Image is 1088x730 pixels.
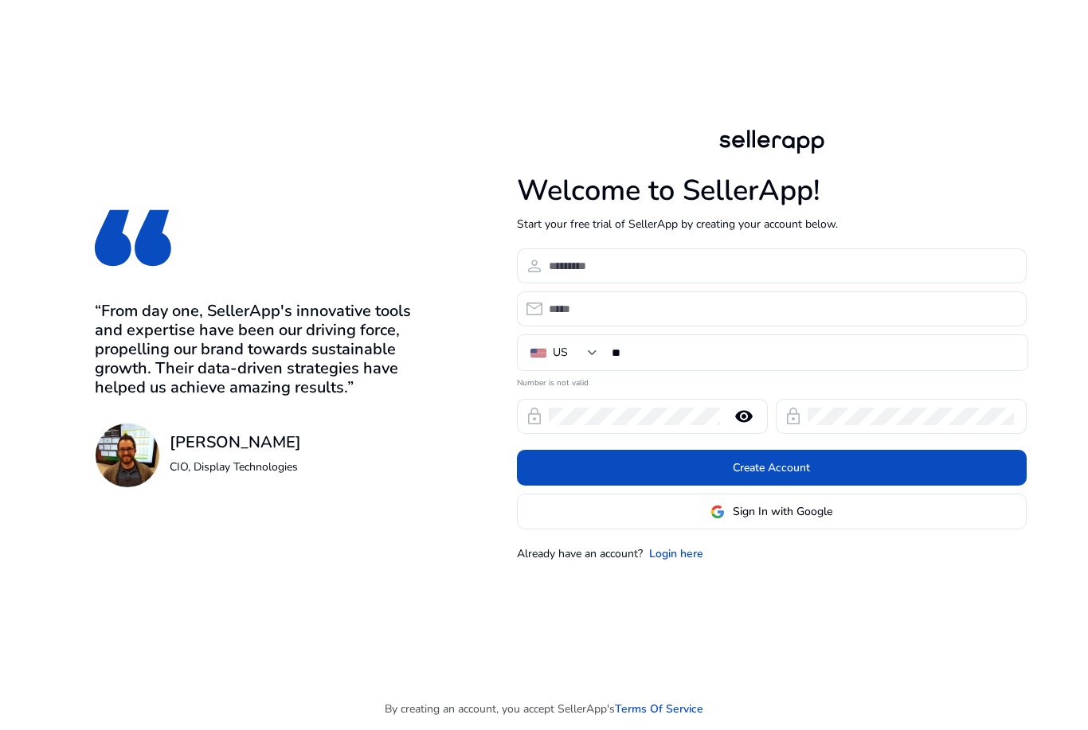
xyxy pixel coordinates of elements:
h1: Welcome to SellerApp! [517,174,1027,208]
p: CIO, Display Technologies [170,459,301,475]
span: email [525,299,544,318]
a: Terms Of Service [615,701,703,717]
mat-error: Number is not valid [517,373,1027,389]
p: Already have an account? [517,545,643,562]
h3: “From day one, SellerApp's innovative tools and expertise have been our driving force, propelling... [95,302,435,397]
span: lock [784,407,803,426]
mat-icon: remove_red_eye [725,407,763,426]
a: Login here [649,545,703,562]
h3: [PERSON_NAME] [170,433,301,452]
button: Sign In with Google [517,494,1027,529]
div: US [553,344,568,361]
p: Start your free trial of SellerApp by creating your account below. [517,216,1027,232]
span: Sign In with Google [733,503,832,520]
img: google-logo.svg [710,505,725,519]
span: lock [525,407,544,426]
span: Create Account [733,459,810,476]
button: Create Account [517,450,1027,486]
span: person [525,256,544,275]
